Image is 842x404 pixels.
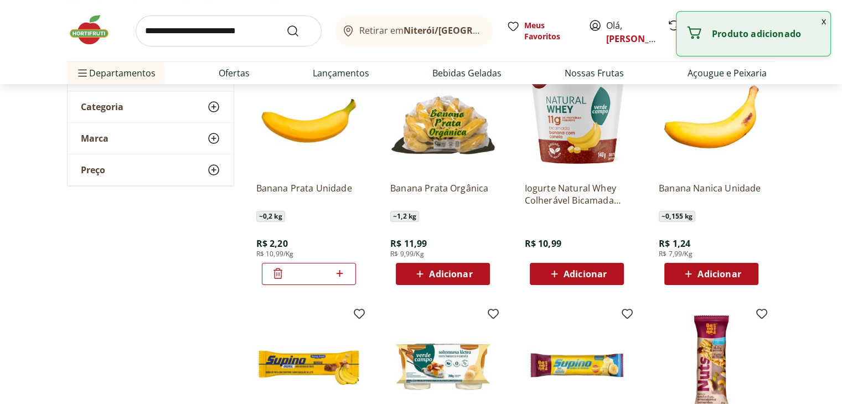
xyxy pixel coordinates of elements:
[524,237,561,250] span: R$ 10,99
[659,237,690,250] span: R$ 1,24
[432,66,502,80] a: Bebidas Geladas
[286,24,313,38] button: Submit Search
[390,182,495,206] a: Banana Prata Orgânica
[256,211,285,222] span: ~ 0,2 kg
[390,68,495,173] img: Banana Prata Orgânica
[76,60,89,86] button: Menu
[817,12,830,30] button: Fechar notificação
[524,182,629,206] a: Iogurte Natural Whey Colherável Bicamada Banana com Canela 11g de Proteína Verde Campo 140g
[429,270,472,278] span: Adicionar
[524,20,575,42] span: Meus Favoritos
[256,250,294,258] span: R$ 10,99/Kg
[698,270,741,278] span: Adicionar
[335,15,493,46] button: Retirar emNiterói/[GEOGRAPHIC_DATA]
[659,211,695,222] span: ~ 0,155 kg
[81,133,109,144] span: Marca
[313,66,369,80] a: Lançamentos
[530,263,624,285] button: Adicionar
[136,15,322,46] input: search
[564,270,607,278] span: Adicionar
[606,19,655,45] span: Olá,
[664,263,758,285] button: Adicionar
[67,13,122,46] img: Hortifruti
[659,250,693,258] span: R$ 7,99/Kg
[68,91,234,122] button: Categoria
[565,66,624,80] a: Nossas Frutas
[390,250,424,258] span: R$ 9,99/Kg
[712,28,822,39] p: Produto adicionado
[659,182,764,206] a: Banana Nanica Unidade
[359,25,482,35] span: Retirar em
[256,237,288,250] span: R$ 2,20
[219,66,250,80] a: Ofertas
[81,164,105,175] span: Preço
[76,60,156,86] span: Departamentos
[256,68,361,173] img: Banana Prata Unidade
[507,20,575,42] a: Meus Favoritos
[81,101,123,112] span: Categoria
[404,24,530,37] b: Niterói/[GEOGRAPHIC_DATA]
[256,182,361,206] a: Banana Prata Unidade
[390,237,427,250] span: R$ 11,99
[396,263,490,285] button: Adicionar
[390,211,419,222] span: ~ 1,2 kg
[524,68,629,173] img: Iogurte Natural Whey Colherável Bicamada Banana com Canela 11g de Proteína Verde Campo 140g
[68,154,234,185] button: Preço
[687,66,766,80] a: Açougue e Peixaria
[606,33,678,45] a: [PERSON_NAME]
[68,123,234,154] button: Marca
[659,68,764,173] img: Banana Nanica Unidade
